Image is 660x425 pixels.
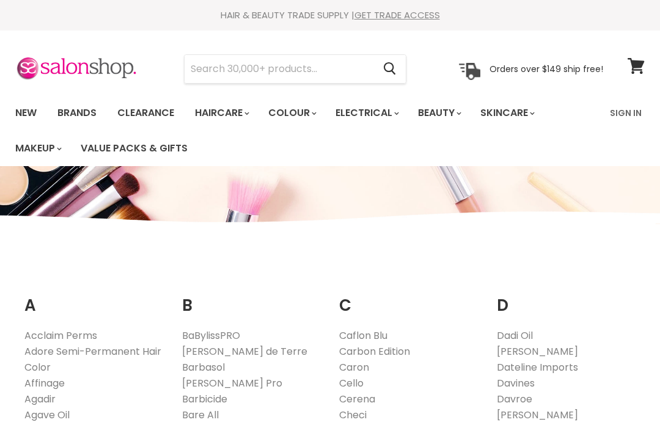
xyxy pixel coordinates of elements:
a: Caron [339,360,369,374]
a: [PERSON_NAME] de Terre [182,344,307,358]
a: Cerena [339,392,375,406]
a: Acclaim Perms [24,329,97,343]
a: Clearance [108,100,183,126]
a: Sign In [603,100,649,126]
a: [PERSON_NAME] [497,344,578,358]
a: Adore Semi-Permanent Hair Color [24,344,161,374]
a: Cello [339,376,364,390]
a: [PERSON_NAME] [497,408,578,422]
a: Colour [259,100,324,126]
a: Davines [497,376,535,390]
a: Makeup [6,136,69,161]
input: Search [185,55,373,83]
a: Affinage [24,376,65,390]
a: Value Packs & Gifts [71,136,197,161]
a: Caflon Blu [339,329,387,343]
a: Agave Oil [24,408,70,422]
ul: Main menu [6,95,603,166]
a: Skincare [471,100,542,126]
a: Dadi Oil [497,329,533,343]
a: Brands [48,100,106,126]
a: Electrical [326,100,406,126]
h2: D [497,277,636,318]
h2: B [182,277,321,318]
a: Bare All [182,408,219,422]
a: Agadir [24,392,56,406]
a: GET TRADE ACCESS [354,9,440,21]
a: Barbasol [182,360,225,374]
h2: C [339,277,479,318]
p: Orders over $149 ship free! [490,63,603,74]
a: Dateline Imports [497,360,578,374]
a: Checi [339,408,367,422]
a: Haircare [186,100,257,126]
a: Barbicide [182,392,227,406]
a: BaBylissPRO [182,329,240,343]
h2: A [24,277,164,318]
a: Beauty [409,100,469,126]
a: Carbon Edition [339,344,410,358]
a: [PERSON_NAME] Pro [182,376,282,390]
button: Search [373,55,406,83]
a: New [6,100,46,126]
a: Davroe [497,392,532,406]
form: Product [184,54,406,84]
